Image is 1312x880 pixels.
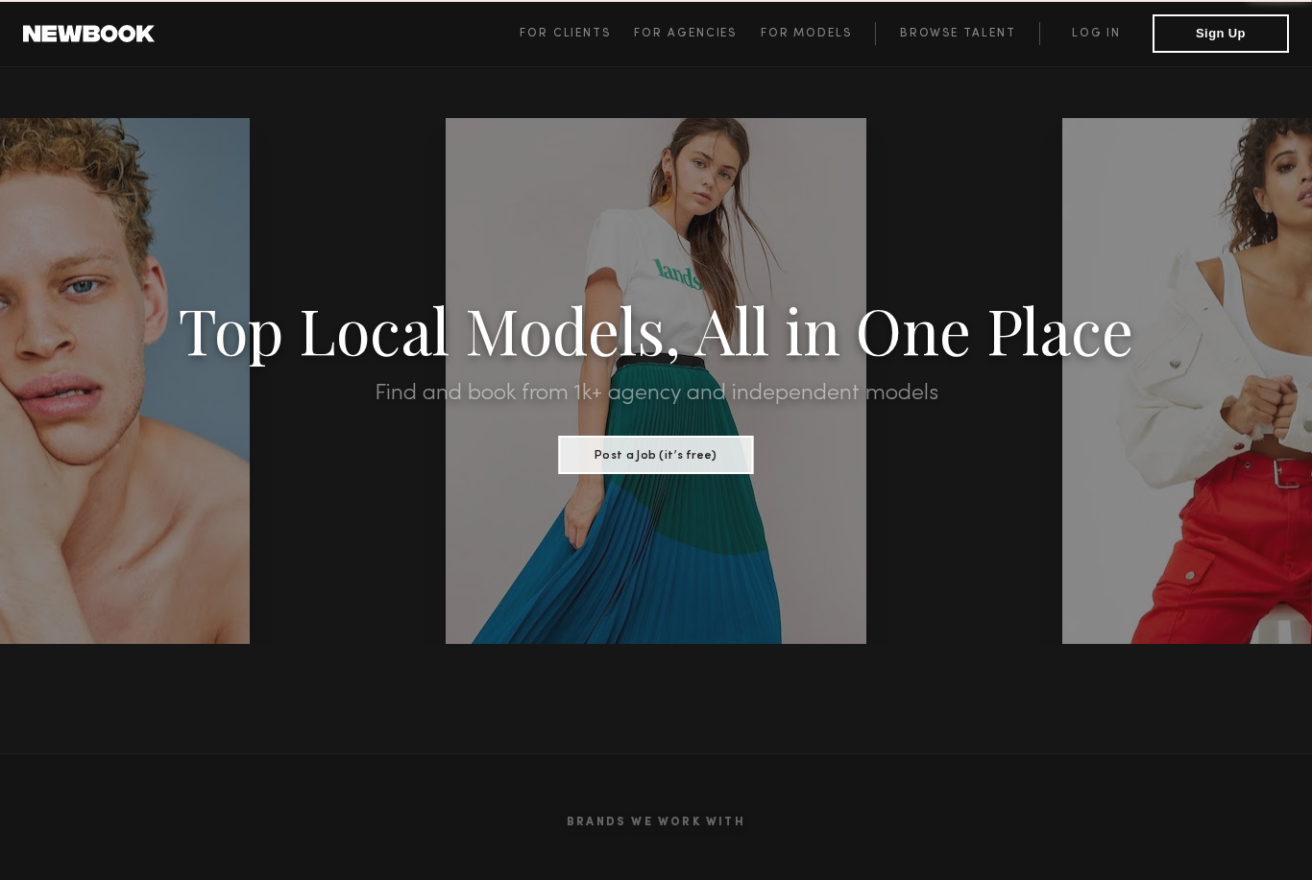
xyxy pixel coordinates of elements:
a: For Clients [520,22,634,45]
h2: Brands We Work With [80,793,1232,852]
a: For Agencies [634,22,760,45]
a: Post a Job (it’s free) [559,442,754,464]
a: Log in [1039,22,1153,45]
a: For Models [761,22,876,45]
button: Sign Up [1153,14,1289,53]
h1: Top Local Models, All in One Place [98,299,1213,359]
span: For Models [761,28,852,39]
h2: Find and book from 1k+ agency and independent models [98,382,1213,405]
a: Browse Talent [875,22,1039,45]
span: For Agencies [634,28,737,39]
button: Post a Job (it’s free) [559,436,754,474]
span: For Clients [520,28,611,39]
